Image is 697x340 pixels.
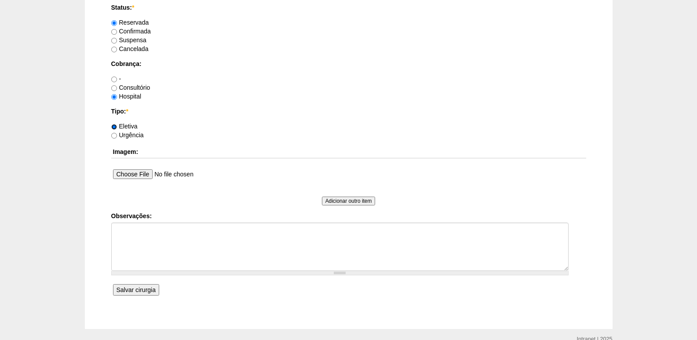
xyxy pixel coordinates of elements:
[322,197,376,205] input: Adicionar outro item
[126,108,128,115] span: Este campo é obrigatório.
[113,284,159,296] input: Salvar cirurgia
[111,3,586,12] label: Status:
[111,19,149,26] label: Reservada
[111,84,150,91] label: Consultório
[111,212,586,220] label: Observações:
[111,47,117,52] input: Cancelada
[111,28,151,35] label: Confirmada
[111,59,586,68] label: Cobrança:
[111,85,117,91] input: Consultório
[111,20,117,26] input: Reservada
[111,133,117,139] input: Urgência
[111,94,117,100] input: Hospital
[111,45,149,52] label: Cancelada
[111,124,117,130] input: Eletiva
[111,37,146,44] label: Suspensa
[111,93,142,100] label: Hospital
[132,4,134,11] span: Este campo é obrigatório.
[111,107,586,116] label: Tipo:
[111,38,117,44] input: Suspensa
[111,29,117,35] input: Confirmada
[111,123,138,130] label: Eletiva
[111,75,121,82] label: -
[111,146,586,158] th: Imagem:
[111,77,117,82] input: -
[111,132,144,139] label: Urgência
